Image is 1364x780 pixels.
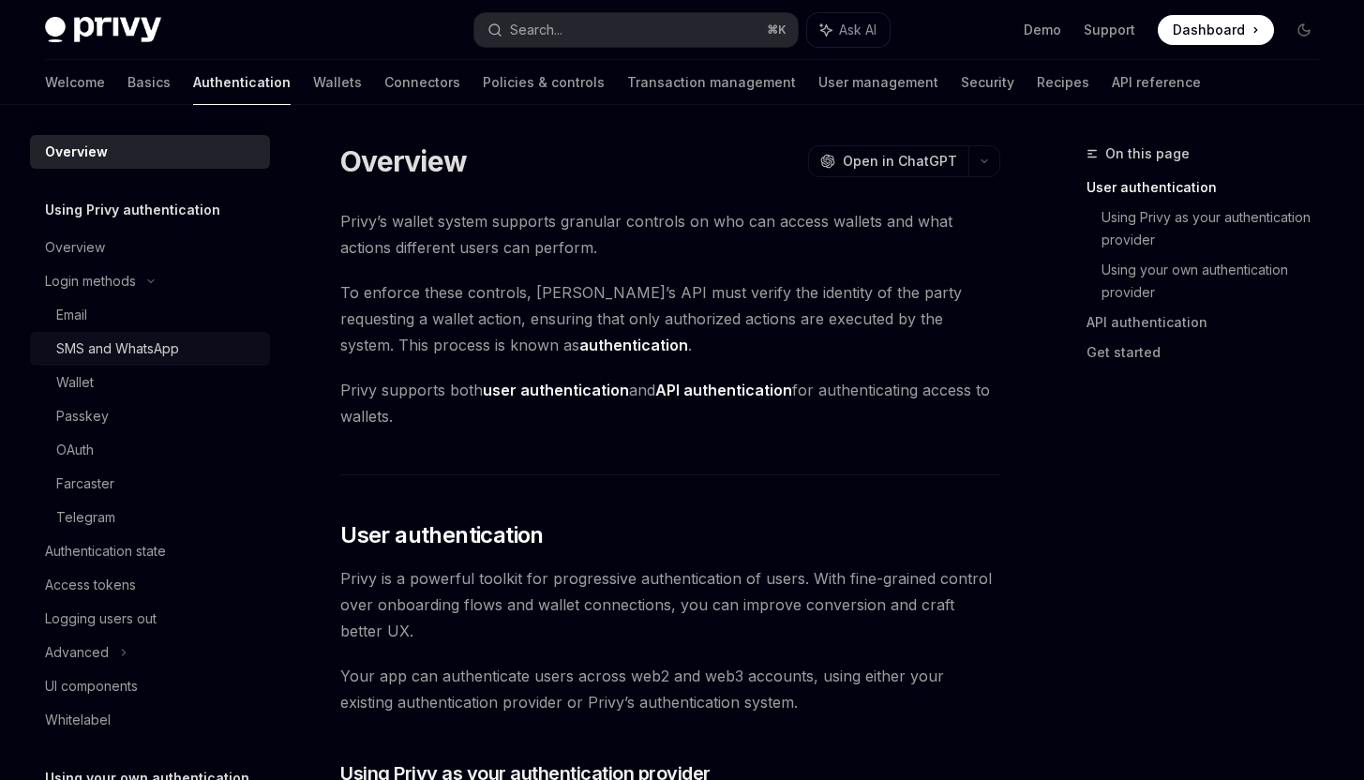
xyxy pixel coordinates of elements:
span: Dashboard [1173,21,1245,39]
img: dark logo [45,17,161,43]
a: Policies & controls [483,60,605,105]
a: User authentication [1087,172,1334,202]
a: Wallet [30,366,270,399]
a: API authentication [1087,307,1334,337]
a: Using Privy as your authentication provider [1102,202,1334,255]
div: Authentication state [45,540,166,562]
a: Authentication [193,60,291,105]
span: Open in ChatGPT [843,152,957,171]
a: Security [961,60,1014,105]
button: Toggle dark mode [1289,15,1319,45]
a: Overview [30,135,270,169]
span: Your app can authenticate users across web2 and web3 accounts, using either your existing authent... [340,663,1000,715]
button: Ask AI [807,13,890,47]
div: Search... [510,19,562,41]
div: Whitelabel [45,709,111,731]
div: Advanced [45,641,109,664]
a: Overview [30,231,270,264]
span: User authentication [340,520,544,550]
div: Login methods [45,270,136,292]
span: Privy supports both and for authenticating access to wallets. [340,377,1000,429]
div: Overview [45,236,105,259]
a: Farcaster [30,467,270,501]
h5: Using Privy authentication [45,199,220,221]
div: SMS and WhatsApp [56,337,179,360]
a: Using your own authentication provider [1102,255,1334,307]
span: Ask AI [839,21,877,39]
button: Search...⌘K [474,13,797,47]
span: Privy is a powerful toolkit for progressive authentication of users. With fine-grained control ov... [340,565,1000,644]
a: Email [30,298,270,332]
a: Logging users out [30,602,270,636]
a: Authentication state [30,534,270,568]
a: Dashboard [1158,15,1274,45]
a: Whitelabel [30,703,270,737]
strong: authentication [579,336,688,354]
a: Recipes [1037,60,1089,105]
span: Privy’s wallet system supports granular controls on who can access wallets and what actions diffe... [340,208,1000,261]
a: Basics [127,60,171,105]
strong: API authentication [655,381,792,399]
a: API reference [1112,60,1201,105]
div: Logging users out [45,607,157,630]
span: On this page [1105,142,1190,165]
a: Wallets [313,60,362,105]
a: Passkey [30,399,270,433]
div: Telegram [56,506,115,529]
div: Overview [45,141,108,163]
h1: Overview [340,144,467,178]
div: Farcaster [56,472,114,495]
a: User management [818,60,938,105]
a: Connectors [384,60,460,105]
div: Wallet [56,371,94,394]
div: Passkey [56,405,109,427]
span: ⌘ K [767,22,787,37]
span: To enforce these controls, [PERSON_NAME]’s API must verify the identity of the party requesting a... [340,279,1000,358]
a: OAuth [30,433,270,467]
div: Email [56,304,87,326]
a: Access tokens [30,568,270,602]
a: UI components [30,669,270,703]
div: OAuth [56,439,94,461]
a: SMS and WhatsApp [30,332,270,366]
div: UI components [45,675,138,697]
a: Transaction management [627,60,796,105]
a: Telegram [30,501,270,534]
strong: user authentication [483,381,629,399]
a: Welcome [45,60,105,105]
a: Get started [1087,337,1334,367]
button: Open in ChatGPT [808,145,968,177]
a: Support [1084,21,1135,39]
a: Demo [1024,21,1061,39]
div: Access tokens [45,574,136,596]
